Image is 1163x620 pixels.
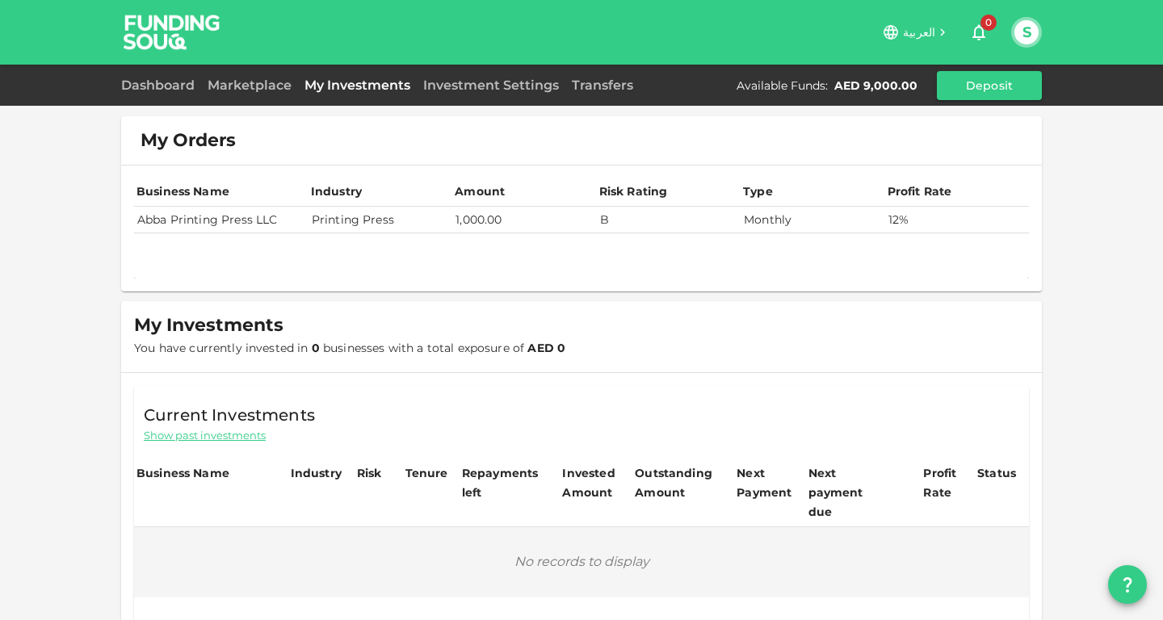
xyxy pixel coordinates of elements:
div: Next Payment [737,463,803,502]
div: Status [977,463,1018,483]
div: Type [743,182,775,201]
td: Monthly [741,207,884,233]
a: My Investments [298,77,417,93]
div: Industry [291,463,342,483]
div: Next payment due [808,463,889,522]
button: question [1108,565,1147,604]
div: Tenure [405,463,448,483]
td: 1,000.00 [452,207,596,233]
td: 12% [885,207,1030,233]
button: 0 [963,16,995,48]
a: Transfers [565,77,640,93]
div: Invested Amount [562,463,630,502]
button: Deposit [937,71,1042,100]
span: 0 [980,15,997,31]
a: Dashboard [121,77,201,93]
span: You have currently invested in businesses with a total exposure of [134,341,565,355]
div: AED 9,000.00 [834,77,917,94]
span: My Investments [134,314,283,337]
div: No records to display [135,528,1028,596]
span: My Orders [141,129,236,152]
div: Risk [357,463,389,483]
div: Available Funds : [737,77,828,94]
div: Industry [311,182,362,201]
button: S [1014,20,1039,44]
div: Risk Rating [599,182,668,201]
strong: AED 0 [527,341,565,355]
div: Profit Rate [923,463,972,502]
div: Business Name [136,463,229,483]
a: Investment Settings [417,77,565,93]
td: B [597,207,741,233]
div: Business Name [136,182,229,201]
a: Marketplace [201,77,298,93]
div: Outstanding Amount [635,463,716,502]
div: Repayments left [462,463,543,502]
span: Current Investments [144,402,315,428]
td: Abba Printing Press LLC [134,207,309,233]
div: Amount [455,182,505,201]
strong: 0 [312,341,320,355]
td: Printing Press [309,207,452,233]
div: Profit Rate [888,182,952,201]
span: العربية [903,25,935,40]
span: Show past investments [144,428,266,443]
